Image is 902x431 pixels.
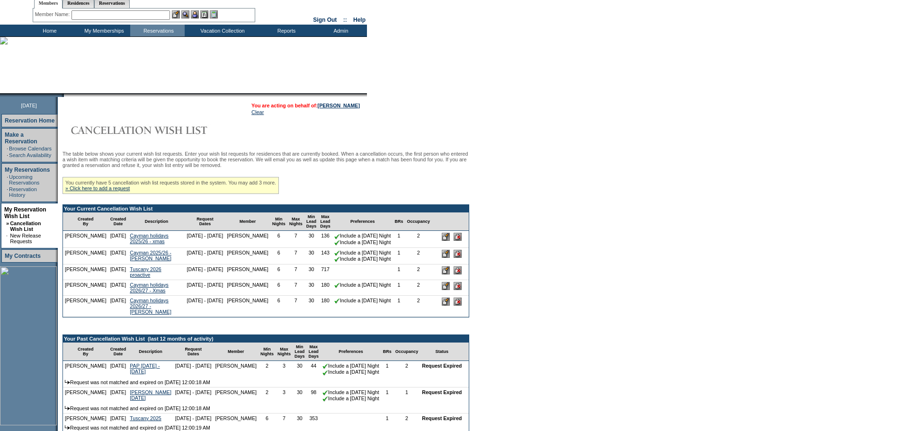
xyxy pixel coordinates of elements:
[287,296,304,317] td: 7
[63,264,108,280] td: [PERSON_NAME]
[187,298,223,303] nobr: [DATE] - [DATE]
[225,264,270,280] td: [PERSON_NAME]
[393,248,405,264] td: 1
[405,212,432,231] td: Occupancy
[405,231,432,247] td: 2
[454,282,462,290] input: Delete this Request
[276,413,293,423] td: 7
[322,369,379,375] nobr: Include a [DATE] Night
[21,103,37,108] span: [DATE]
[9,146,52,151] a: Browse Calendars
[307,343,321,361] td: Max Lead Days
[318,103,360,108] a: [PERSON_NAME]
[334,282,340,288] img: chkSmaller.gif
[172,10,180,18] img: b_edit.gif
[130,389,171,401] a: [PERSON_NAME] [DATE]
[393,413,420,423] td: 2
[259,361,276,377] td: 2
[187,282,223,288] nobr: [DATE] - [DATE]
[128,212,185,231] td: Description
[130,266,161,278] a: Tuscany 2026 proactive
[130,250,171,261] a: Cayman 2025/26 -[PERSON_NAME]
[287,264,304,280] td: 7
[304,280,319,296] td: 30
[381,387,393,404] td: 1
[304,248,319,264] td: 30
[334,282,391,288] nobr: Include a [DATE] Night
[270,264,287,280] td: 6
[454,250,462,258] input: Delete this Request
[318,248,332,264] td: 143
[334,234,340,239] img: chkSmaller.gif
[304,264,319,280] td: 30
[65,380,70,384] img: arrow.gif
[10,220,41,232] a: Cancellation Wish List
[322,396,328,402] img: chkSmaller.gif
[318,280,332,296] td: 180
[185,25,258,36] td: Vacation Collection
[332,212,393,231] td: Preferences
[393,361,420,377] td: 2
[304,296,319,317] td: 30
[213,387,259,404] td: [PERSON_NAME]
[6,233,9,244] td: ·
[307,361,321,377] td: 44
[405,280,432,296] td: 2
[293,413,307,423] td: 30
[65,406,70,410] img: arrow.gif
[270,280,287,296] td: 6
[63,280,108,296] td: [PERSON_NAME]
[4,206,46,220] a: My Reservation Wish List
[334,298,340,304] img: chkSmaller.gif
[322,389,379,395] nobr: Include a [DATE] Night
[442,233,450,241] input: Edit this Request
[108,361,128,377] td: [DATE]
[108,280,128,296] td: [DATE]
[322,396,379,401] nobr: Include a [DATE] Night
[63,248,108,264] td: [PERSON_NAME]
[259,387,276,404] td: 2
[334,233,391,238] nobr: Include a [DATE] Night
[293,343,307,361] td: Min Lead Days
[304,231,319,247] td: 30
[270,212,287,231] td: Min Nights
[7,146,8,151] td: ·
[7,152,8,158] td: ·
[173,343,214,361] td: Request Dates
[442,282,450,290] input: Edit this Request
[225,296,270,317] td: [PERSON_NAME]
[63,177,279,194] div: You currently have 5 cancellation wish list requests stored in the system. You may add 3 more.
[187,233,223,238] nobr: [DATE] - [DATE]
[307,387,321,404] td: 98
[276,343,293,361] td: Max Nights
[420,343,464,361] td: Status
[405,264,432,280] td: 2
[353,17,366,23] a: Help
[130,233,169,244] a: Cayman holidays 2025/26 - xmas
[393,231,405,247] td: 1
[287,248,304,264] td: 7
[5,132,37,145] a: Make a Reservation
[187,266,223,272] nobr: [DATE] - [DATE]
[293,361,307,377] td: 30
[63,205,469,212] td: Your Current Cancellation Wish List
[130,363,160,374] a: PAP [DATE] - [DATE]
[181,10,189,18] img: View
[35,10,71,18] div: Member Name:
[63,231,108,247] td: [PERSON_NAME]
[276,361,293,377] td: 3
[130,25,185,36] td: Reservations
[287,212,304,231] td: Max Nights
[76,25,130,36] td: My Memberships
[213,361,259,377] td: [PERSON_NAME]
[6,220,9,226] b: »
[334,250,340,256] img: chkSmaller.gif
[321,343,381,361] td: Preferences
[393,280,405,296] td: 1
[130,298,171,315] a: Cayman holidays 2026/27 - [PERSON_NAME]
[108,248,128,264] td: [DATE]
[405,248,432,264] td: 2
[64,93,65,97] img: blank.gif
[251,109,264,115] a: Clear
[63,361,108,377] td: [PERSON_NAME]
